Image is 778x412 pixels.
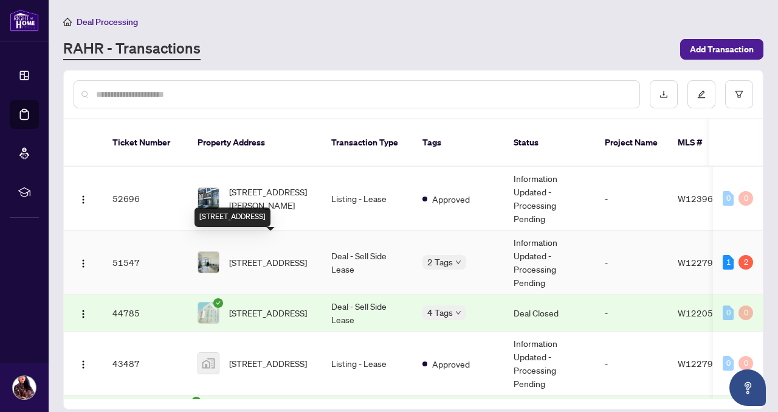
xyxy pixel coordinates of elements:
a: RAHR - Transactions [63,38,201,60]
img: Profile Icon [13,376,36,399]
td: Information Updated - Processing Pending [504,167,595,231]
div: 0 [723,191,734,206]
td: Listing - Lease [322,167,413,231]
img: logo [10,9,39,32]
button: Logo [74,303,93,323]
td: 52696 [103,167,188,231]
td: 51547 [103,231,188,295]
td: 44785 [103,295,188,332]
button: download [650,80,678,108]
div: 0 [738,191,753,206]
img: thumbnail-img [198,252,219,273]
td: Deal - Sell Side Lease [322,231,413,295]
td: 43487 [103,332,188,396]
button: Logo [74,354,93,373]
img: Logo [78,309,88,319]
span: W12396048 [678,193,729,204]
span: Add Transaction [690,40,754,59]
span: Approved [432,357,470,371]
td: - [595,231,668,295]
th: Ticket Number [103,119,188,167]
img: Logo [78,195,88,204]
span: check-circle [213,298,223,308]
span: 2 Tags [427,255,453,269]
span: W12279582 [678,358,729,369]
img: Logo [78,360,88,369]
img: thumbnail-img [198,188,219,209]
td: Listing - Lease [322,332,413,396]
button: Logo [74,253,93,272]
button: filter [725,80,753,108]
span: 4 Tags [427,306,453,319]
th: Transaction Type [322,119,413,167]
span: [STREET_ADDRESS][PERSON_NAME] [229,185,312,212]
span: [STREET_ADDRESS] [229,306,307,319]
td: - [595,295,668,332]
span: [STREET_ADDRESS] [229,357,307,370]
img: thumbnail-img [198,353,219,374]
button: Logo [74,189,93,208]
td: Information Updated - Processing Pending [504,231,595,295]
div: 1 [723,255,734,270]
span: edit [697,90,706,99]
span: down [455,259,461,265]
span: download [659,90,668,99]
img: thumbnail-img [198,302,219,323]
div: 0 [738,306,753,320]
span: down [455,310,461,316]
img: Logo [78,259,88,268]
button: Add Transaction [680,39,763,60]
div: 2 [738,255,753,270]
th: Tags [413,119,504,167]
span: W12279582 [678,257,729,268]
div: 0 [738,356,753,371]
div: 0 [723,356,734,371]
th: Property Address [188,119,322,167]
button: edit [687,80,715,108]
div: [STREET_ADDRESS] [194,208,270,227]
td: - [595,332,668,396]
span: Deal Processing [77,16,138,27]
div: 0 [723,306,734,320]
td: Information Updated - Processing Pending [504,332,595,396]
span: Approved [432,192,470,206]
span: check-circle [191,397,201,407]
th: Status [504,119,595,167]
td: - [595,167,668,231]
th: Project Name [595,119,668,167]
button: Open asap [729,369,766,406]
th: MLS # [668,119,741,167]
td: Deal Closed [504,295,595,332]
span: home [63,18,72,26]
span: W12205156 [678,307,729,318]
td: Deal - Sell Side Lease [322,295,413,332]
span: [STREET_ADDRESS] [229,256,307,269]
span: filter [735,90,743,99]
